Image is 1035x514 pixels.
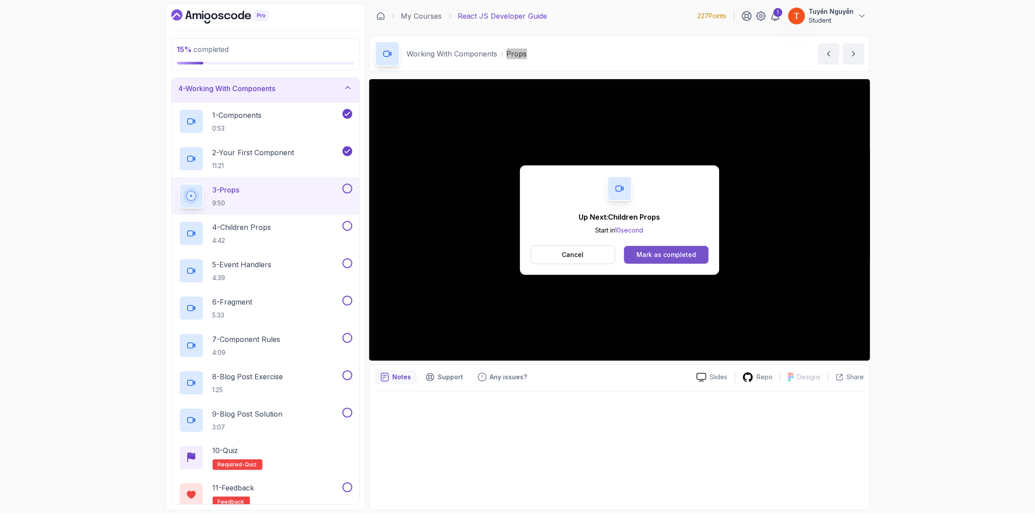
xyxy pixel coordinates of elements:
p: 9 - Blog Post Solution [213,409,283,419]
button: Cancel [531,245,616,264]
a: Repo [735,372,780,383]
button: 6-Fragment5:33 [179,296,352,321]
p: 4:39 [213,273,272,282]
p: Start in [579,226,660,235]
p: 11 - Feedback [213,482,254,493]
span: quiz [245,461,257,468]
p: 2 - Your First Component [213,147,294,158]
button: 7-Component Rules4:09 [179,333,352,358]
a: My Courses [401,11,442,21]
p: 4:09 [213,348,281,357]
button: 1-Components0:53 [179,109,352,134]
button: 8-Blog Post Exercise1:25 [179,370,352,395]
a: 1 [770,11,781,21]
span: feedback [218,498,245,506]
button: 2-Your First Component11:21 [179,146,352,171]
button: user profile imageTuyển NguyễnStudent [788,7,866,25]
p: Repo [757,373,773,381]
p: Tuyển Nguyễn [809,7,854,16]
button: Share [828,373,864,381]
div: Mark as completed [636,250,696,259]
button: next content [843,43,864,64]
p: 1:25 [213,385,283,394]
span: 10 second [615,226,644,234]
p: Student [809,16,854,25]
p: 3 - Props [213,185,240,195]
p: 5 - Event Handlers [213,259,272,270]
p: Any issues? [490,373,528,381]
p: Working With Components [407,48,498,59]
a: Slides [689,373,735,382]
button: Support button [420,370,469,384]
button: 10-QuizRequired-quiz [179,445,352,470]
button: 4-Working With Components [172,74,359,103]
p: Cancel [562,250,584,259]
iframe: 3 - Props [369,79,870,361]
p: 1 - Components [213,110,262,120]
img: user profile image [788,8,805,24]
p: 4:42 [213,236,271,245]
p: Support [438,373,463,381]
button: Feedback button [472,370,533,384]
button: 5-Event Handlers4:39 [179,258,352,283]
p: 4 - Children Props [213,222,271,233]
p: Up Next: Children Props [579,212,660,222]
span: Required- [218,461,245,468]
a: Dashboard [171,9,289,24]
p: 8 - Blog Post Exercise [213,371,283,382]
p: Notes [393,373,411,381]
h3: 4 - Working With Components [179,83,276,94]
p: 7 - Component Rules [213,334,281,345]
a: Dashboard [376,12,385,20]
div: 1 [773,8,782,17]
p: Slides [710,373,728,381]
button: 11-Feedbackfeedback [179,482,352,507]
button: 4-Children Props4:42 [179,221,352,246]
p: 10 - Quiz [213,445,238,456]
span: completed [177,45,229,54]
p: 11:21 [213,161,294,170]
button: 3-Props9:50 [179,184,352,209]
p: 3:07 [213,423,283,432]
p: React JS Developer Guide [458,11,548,21]
button: previous content [818,43,839,64]
span: 15 % [177,45,192,54]
p: 6 - Fragment [213,297,253,307]
p: 227 Points [698,12,727,20]
p: Share [847,373,864,381]
p: 0:53 [213,124,262,133]
button: 9-Blog Post Solution3:07 [179,408,352,433]
p: Props [507,48,527,59]
p: 5:33 [213,311,253,320]
button: notes button [375,370,417,384]
p: Designs [797,373,821,381]
button: Mark as completed [624,246,708,264]
p: 9:50 [213,199,240,208]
